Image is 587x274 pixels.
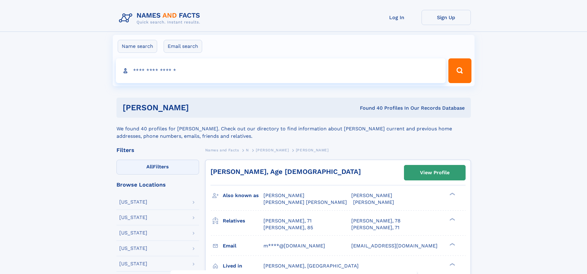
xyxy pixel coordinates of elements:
[351,217,401,224] a: [PERSON_NAME], 78
[274,105,465,112] div: Found 40 Profiles In Our Records Database
[353,199,394,205] span: [PERSON_NAME]
[116,160,199,175] label: Filters
[119,261,147,266] div: [US_STATE]
[119,246,147,251] div: [US_STATE]
[118,40,157,53] label: Name search
[448,192,455,196] div: ❯
[119,215,147,220] div: [US_STATE]
[116,147,199,153] div: Filters
[351,192,392,198] span: [PERSON_NAME]
[246,148,249,152] span: N
[263,224,313,231] a: [PERSON_NAME], 85
[119,230,147,235] div: [US_STATE]
[263,217,312,224] a: [PERSON_NAME], 71
[223,216,263,226] h3: Relatives
[223,241,263,251] h3: Email
[351,243,438,249] span: [EMAIL_ADDRESS][DOMAIN_NAME]
[146,164,153,170] span: All
[448,217,455,221] div: ❯
[123,104,275,112] h1: [PERSON_NAME]
[164,40,202,53] label: Email search
[119,200,147,204] div: [US_STATE]
[205,146,239,154] a: Names and Facts
[223,190,263,201] h3: Also known as
[372,10,422,25] a: Log In
[116,182,199,188] div: Browse Locations
[263,192,304,198] span: [PERSON_NAME]
[351,224,399,231] a: [PERSON_NAME], 71
[223,261,263,271] h3: Lived in
[448,58,471,83] button: Search Button
[448,242,455,246] div: ❯
[448,262,455,266] div: ❯
[116,10,205,27] img: Logo Names and Facts
[404,165,465,180] a: View Profile
[210,168,361,175] a: [PERSON_NAME], Age [DEMOGRAPHIC_DATA]
[246,146,249,154] a: N
[116,58,446,83] input: search input
[263,263,359,269] span: [PERSON_NAME], [GEOGRAPHIC_DATA]
[116,118,471,140] div: We found 40 profiles for [PERSON_NAME]. Check out our directory to find information about [PERSON...
[263,199,347,205] span: [PERSON_NAME] [PERSON_NAME]
[256,148,289,152] span: [PERSON_NAME]
[422,10,471,25] a: Sign Up
[256,146,289,154] a: [PERSON_NAME]
[296,148,329,152] span: [PERSON_NAME]
[420,166,450,180] div: View Profile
